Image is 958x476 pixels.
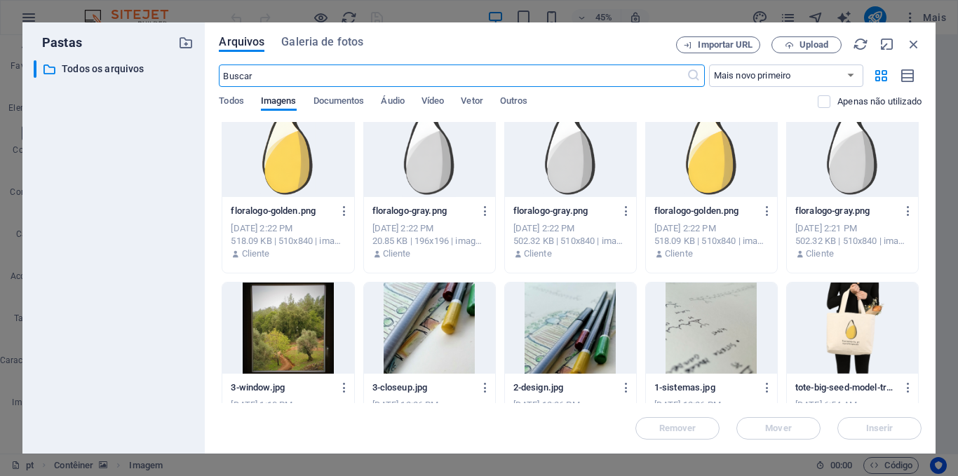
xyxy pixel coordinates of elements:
p: floralogo-gray.png [372,205,474,217]
i: Recarregar [853,36,868,52]
div: [DATE] 6:54 AM [795,399,910,412]
span: Arquivos [219,34,264,50]
div: [DATE] 1:10 PM [231,399,345,412]
button: Importar URL [676,36,760,53]
span: Vetor [461,93,483,112]
div: [DATE] 2:22 PM [654,222,769,235]
div: [DATE] 12:26 PM [513,399,628,412]
p: floralogo-gray.png [513,205,615,217]
span: Documentos [313,93,365,112]
div: 20.85 KB | 196x196 | image/png [372,235,487,247]
div: [DATE] 2:22 PM [231,222,345,235]
p: floralogo-gray.png [795,205,897,217]
i: Minimizar [879,36,895,52]
p: Exibe apenas arquivos que não estão em uso no website. Os arquivos adicionados durante esta sessã... [837,95,922,108]
span: Galeria de fotos [281,34,363,50]
p: 3-window.jpg [231,381,332,394]
div: [DATE] 12:26 PM [654,399,769,412]
div: 502.32 KB | 510x840 | image/png [513,235,628,247]
p: tote-big-seed-model-transformed.png [795,381,897,394]
p: floralogo-golden.png [654,205,756,217]
p: Cliente [242,247,270,260]
span: Outros [500,93,528,112]
i: Fechar [906,36,922,52]
span: Áudio [381,93,404,112]
p: 2-design.jpg [513,381,615,394]
div: [DATE] 2:22 PM [513,222,628,235]
div: 502.32 KB | 510x840 | image/png [795,235,910,247]
div: [DATE] 12:26 PM [372,399,487,412]
p: Pastas [34,34,82,52]
div: ​ [34,60,36,78]
span: Upload [800,41,828,49]
div: [DATE] 2:21 PM [795,222,910,235]
p: Cliente [383,247,411,260]
p: 1-sistemas.jpg [654,381,756,394]
span: Vídeo [421,93,444,112]
p: Cliente [665,247,693,260]
p: Cliente [806,247,834,260]
p: 3-closeup.jpg [372,381,474,394]
p: floralogo-golden.png [231,205,332,217]
span: Imagens [261,93,297,112]
div: 518.09 KB | 510x840 | image/png [231,235,345,247]
span: Todos [219,93,243,112]
input: Buscar [219,64,686,87]
p: Cliente [524,247,552,260]
i: Criar nova pasta [178,35,194,50]
span: Importar URL [698,41,753,49]
div: [DATE] 2:22 PM [372,222,487,235]
p: Todos os arquivos [62,61,168,77]
button: Upload [771,36,842,53]
div: 518.09 KB | 510x840 | image/png [654,235,769,247]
